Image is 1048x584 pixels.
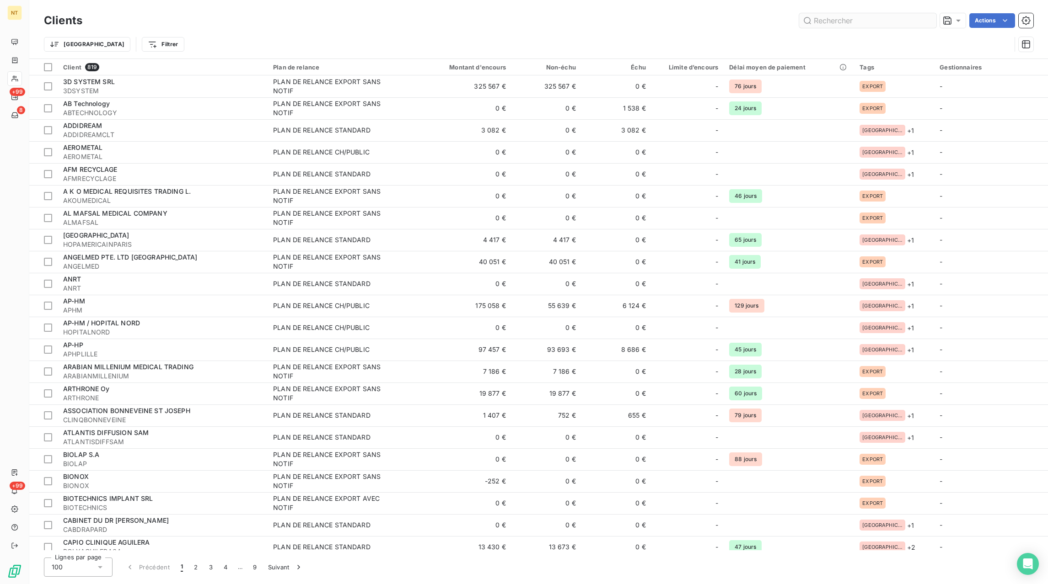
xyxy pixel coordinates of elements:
td: 0 € [581,470,651,492]
span: 3D SYSTEM SRL [63,78,115,85]
span: - [940,258,942,265]
div: PLAN DE RELANCE STANDARD [273,433,371,442]
span: BIOTECHNICS [63,503,262,512]
span: +99 [10,88,25,96]
span: AP-HM [63,297,85,305]
div: PLAN DE RELANCE EXPORT SANS NOTIF [273,472,387,490]
span: + 1 [907,279,914,289]
span: +99 [10,482,25,490]
span: + 1 [907,126,914,135]
span: + 1 [907,345,914,355]
span: - [940,345,942,353]
span: - [715,455,718,464]
span: - [940,236,942,244]
td: 0 € [418,141,511,163]
span: - [940,192,942,200]
span: A K O MEDICAL REQUISITES TRADING L. [63,187,191,195]
button: 4 [218,557,233,577]
span: 129 jours [729,299,764,313]
span: ANRT [63,275,81,283]
span: 28 jours [729,365,762,378]
span: EXPORT [862,193,883,199]
span: 24 jours [729,101,762,115]
span: EXPORT [862,369,883,374]
button: 3 [204,557,218,577]
span: Client [63,64,81,71]
span: - [715,126,718,135]
td: -252 € [418,470,511,492]
td: 0 € [511,426,581,448]
span: + 2 [907,542,915,552]
span: [GEOGRAPHIC_DATA] [862,522,903,528]
span: 41 jours [729,255,761,269]
span: - [940,411,942,419]
td: 0 € [511,141,581,163]
span: BIOLAP [63,459,262,468]
span: AEROMETAL [63,143,102,151]
span: 88 jours [729,452,762,466]
td: 0 € [418,492,511,514]
td: 0 € [511,317,581,339]
span: CLINQBONNEVEINE [63,415,262,425]
span: - [940,521,942,529]
div: Non-échu [517,64,576,71]
td: 752 € [511,404,581,426]
span: ADDIDREAM [63,122,102,129]
span: 47 jours [729,540,762,554]
span: EXPORT [862,259,883,265]
td: 0 € [418,207,511,229]
td: 0 € [581,514,651,536]
span: - [940,543,942,551]
td: 40 051 € [418,251,511,273]
td: 0 € [511,207,581,229]
span: ALMAFSAL [63,218,262,227]
span: CABDRAPARD [63,525,262,534]
span: AKOUMEDICAL [63,196,262,205]
td: 0 € [581,426,651,448]
td: 55 639 € [511,295,581,317]
td: 0 € [581,492,651,514]
div: PLAN DE RELANCE STANDARD [273,520,371,530]
td: 7 186 € [511,361,581,382]
span: + 1 [907,323,914,333]
span: POLYAGUILERA64 [63,547,262,556]
span: - [940,214,942,222]
div: PLAN DE RELANCE STANDARD [273,126,371,135]
span: - [940,280,942,287]
div: PLAN DE RELANCE EXPORT SANS NOTIF [273,77,387,96]
button: Précédent [120,557,175,577]
td: 0 € [418,317,511,339]
span: - [715,477,718,486]
td: 0 € [511,448,581,470]
td: 0 € [511,163,581,185]
span: - [715,301,718,310]
span: [GEOGRAPHIC_DATA] [862,325,903,330]
span: - [940,499,942,507]
span: - [715,235,718,244]
span: EXPORT [862,84,883,89]
span: - [940,104,942,112]
td: 97 457 € [418,339,511,361]
div: PLAN DE RELANCE STANDARD [273,170,371,179]
span: - [715,213,718,223]
div: Plan de relance [273,64,412,71]
span: - [715,499,718,508]
span: … [233,560,247,574]
span: - [940,148,942,156]
span: BIONOX [63,473,89,480]
span: 1 [181,563,183,572]
span: ABTECHNOLOGY [63,108,262,117]
span: ANGELMED [63,262,262,271]
td: 4 417 € [418,229,511,251]
td: 0 € [418,163,511,185]
td: 0 € [581,163,651,185]
span: - [715,279,718,288]
div: PLAN DE RELANCE EXPORT SANS NOTIF [273,362,387,381]
span: - [715,191,718,201]
div: PLAN DE RELANCE STANDARD [273,542,371,552]
td: 0 € [511,119,581,141]
button: Filtrer [142,37,184,52]
td: 0 € [418,514,511,536]
span: + 1 [907,148,914,157]
span: EXPORT [862,391,883,396]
